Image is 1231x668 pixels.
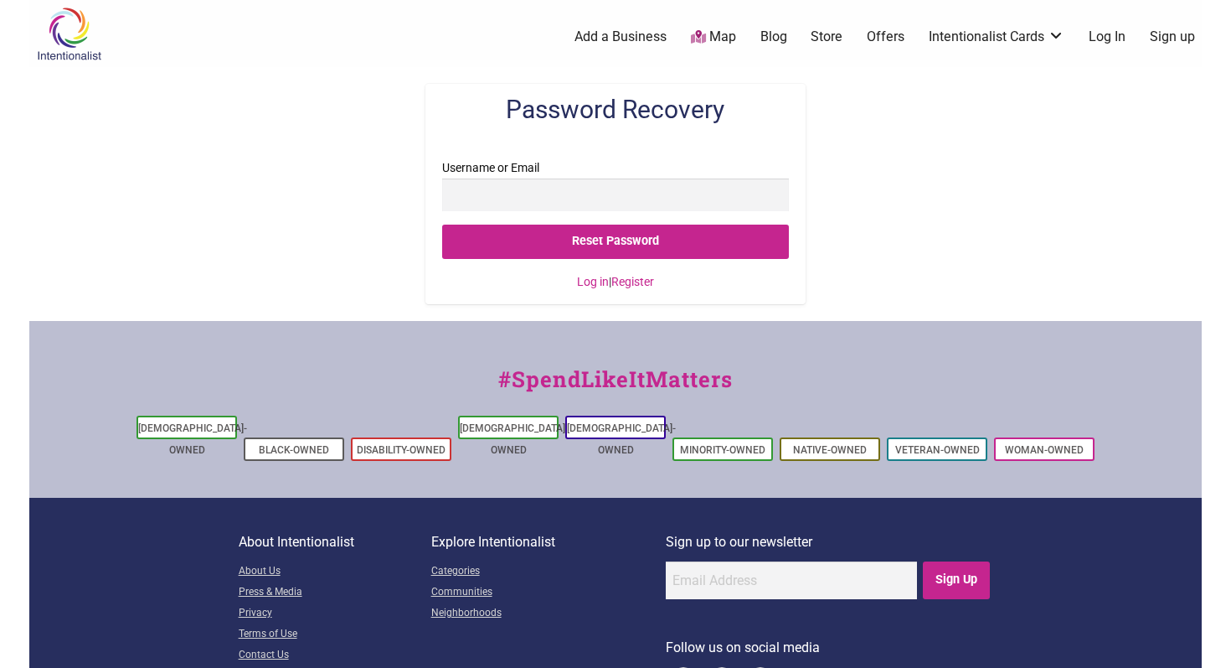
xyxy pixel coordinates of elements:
a: [DEMOGRAPHIC_DATA]-Owned [138,422,247,456]
a: [DEMOGRAPHIC_DATA]-Owned [567,422,676,456]
input: Reset Password [442,225,788,259]
a: Veteran-Owned [895,444,980,456]
a: [DEMOGRAPHIC_DATA]-Owned [460,422,569,456]
a: Black-Owned [259,444,329,456]
a: Communities [431,583,666,603]
a: Native-Owned [793,444,867,456]
img: Intentionalist [29,7,109,61]
p: | [442,272,788,291]
a: Minority-Owned [680,444,765,456]
input: Email Address [666,562,917,599]
a: Sign up [1150,28,1195,46]
input: Username or Email [442,179,788,211]
p: Explore Intentionalist [431,531,666,553]
p: Follow us on social media [666,637,993,659]
a: Offers [867,28,904,46]
a: Add a Business [574,28,667,46]
a: Disability-Owned [357,444,446,456]
a: Privacy [239,603,431,624]
input: Sign Up [923,562,991,599]
a: Press & Media [239,583,431,603]
h2: Password Recovery [506,92,724,127]
a: Contact Us [239,645,431,666]
a: Log In [1089,28,1125,46]
a: About Us [239,562,431,583]
a: Register [611,275,654,288]
a: Map [691,28,736,47]
a: Woman-Owned [1005,444,1084,456]
p: About Intentionalist [239,531,431,553]
div: #SpendLikeItMatters [29,363,1202,412]
a: Store [811,28,842,46]
a: Blog [760,28,787,46]
a: Intentionalist Cards [929,28,1064,46]
label: Username or Email [442,158,788,211]
a: Categories [431,562,666,583]
a: Log in [577,275,609,288]
a: Neighborhoods [431,603,666,624]
p: Sign up to our newsletter [666,531,993,553]
a: Terms of Use [239,624,431,645]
